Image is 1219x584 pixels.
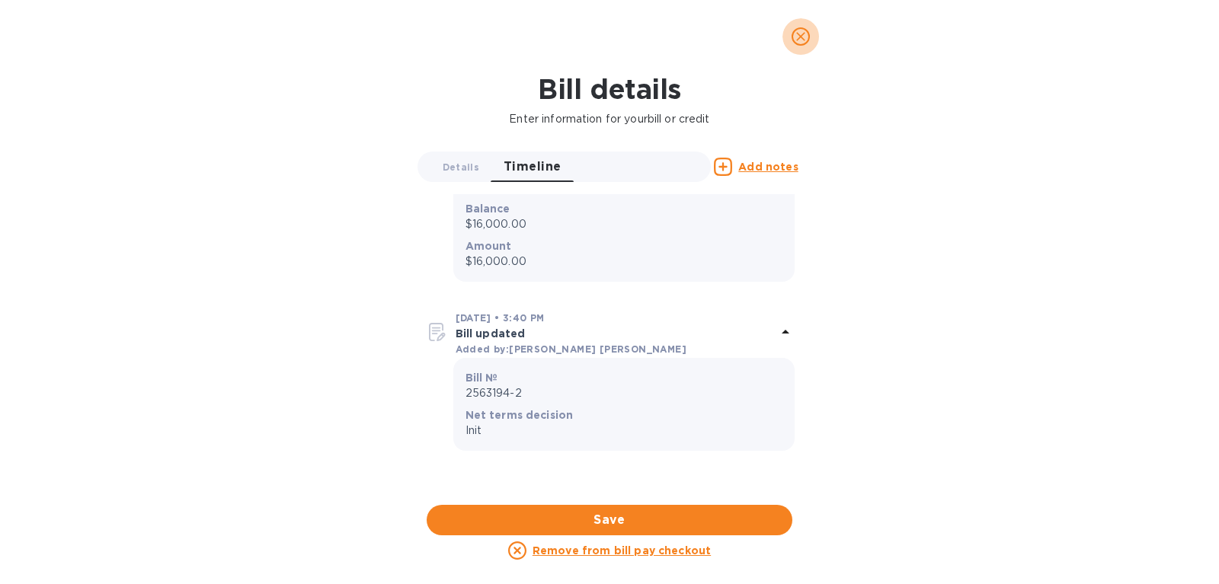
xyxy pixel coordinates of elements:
span: Timeline [504,156,562,177]
button: close [782,18,819,55]
b: Added by: [PERSON_NAME] [PERSON_NAME] [456,343,686,355]
p: $16,000.00 [466,216,782,232]
p: Init [466,423,782,439]
b: Amount [466,240,512,252]
p: $16,000.00 [466,254,782,270]
p: Enter information for your bill or credit [12,111,1207,127]
b: Bill № [466,372,498,384]
b: Balance [466,203,510,215]
u: Remove from bill pay checkout [533,544,711,557]
button: Save [427,505,792,535]
p: 2563194-2 [466,385,782,401]
b: Net terms decision [466,409,574,421]
h1: Bill details [12,73,1207,105]
div: [DATE] • 3:40 PMBill updatedAdded by:[PERSON_NAME] [PERSON_NAME] [425,309,795,358]
b: [DATE] • 3:40 PM [456,312,545,324]
u: Add notes [738,161,798,173]
span: Save [439,511,780,529]
p: Bill updated [456,326,776,341]
span: Details [443,159,479,175]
